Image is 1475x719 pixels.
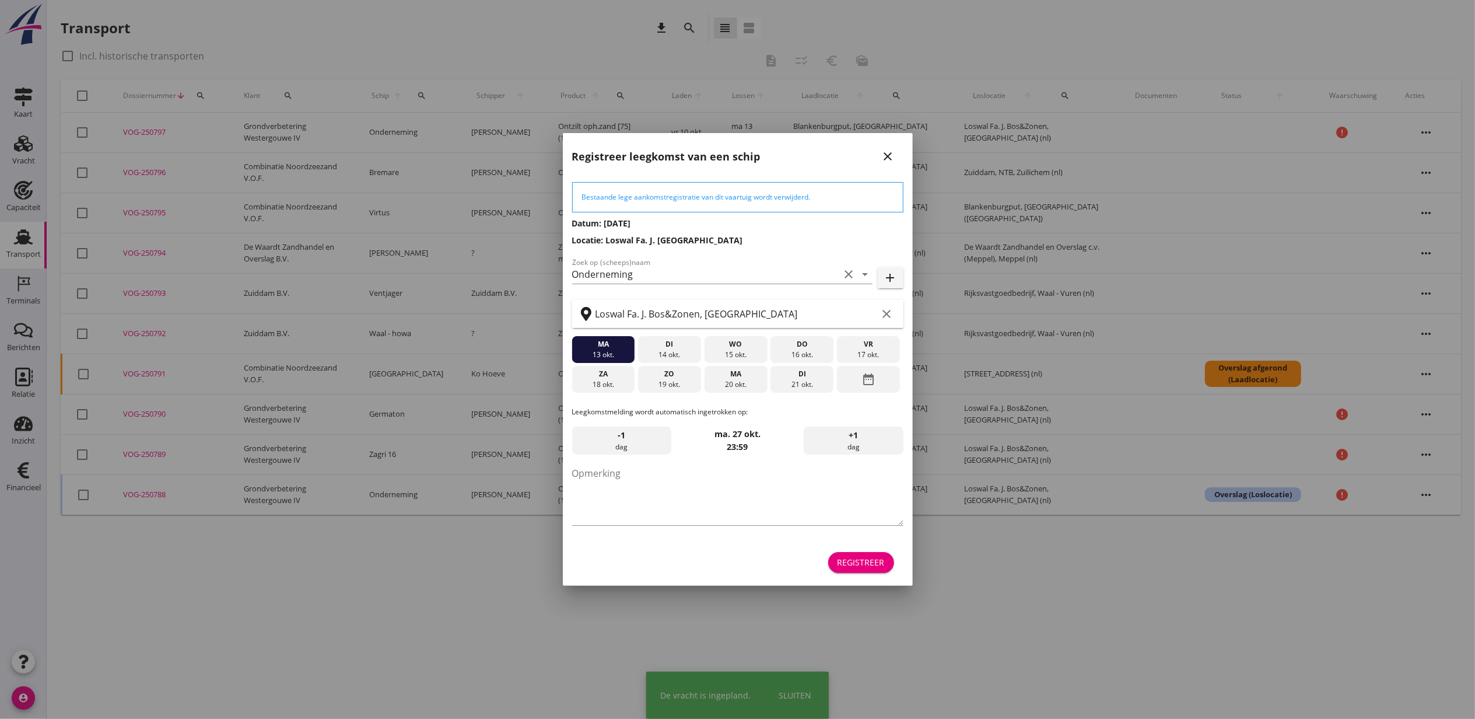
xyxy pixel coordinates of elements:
div: Bestaande lege aankomstregistratie van dit vaartuig wordt verwijderd. [582,192,894,203]
div: di [641,339,698,350]
div: 15 okt. [707,350,764,360]
strong: ma. 27 okt. [714,428,761,439]
button: Registreer [828,552,894,573]
div: 14 okt. [641,350,698,360]
div: di [773,369,831,379]
div: wo [707,339,764,350]
div: Registreer [838,556,885,568]
div: 13 okt. [574,350,632,360]
div: vr [840,339,897,350]
div: ma [707,369,764,379]
div: zo [641,369,698,379]
i: date_range [861,369,875,390]
i: arrow_drop_down [859,267,873,281]
div: 16 okt. [773,350,831,360]
div: 18 okt. [574,379,632,390]
i: add [884,271,898,285]
div: za [574,369,632,379]
div: 17 okt. [840,350,897,360]
input: Zoek op terminal of plaats [595,305,878,323]
strong: 23:59 [727,441,748,452]
i: clear [842,267,856,281]
input: Zoek op (scheeps)naam [572,265,840,284]
div: ma [574,339,632,350]
div: 19 okt. [641,379,698,390]
i: close [881,149,895,163]
textarea: Opmerking [572,464,903,525]
span: +1 [849,429,858,442]
div: dag [572,427,671,455]
div: do [773,339,831,350]
p: Leegkomstmelding wordt automatisch ingetrokken op: [572,407,903,417]
div: 21 okt. [773,379,831,390]
h3: Locatie: Loswal Fa. J. [GEOGRAPHIC_DATA] [572,234,903,246]
i: clear [880,307,894,321]
div: dag [804,427,903,455]
h2: Registreer leegkomst van een schip [572,149,761,165]
span: -1 [618,429,625,442]
h3: Datum: [DATE] [572,217,903,229]
div: 20 okt. [707,379,764,390]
